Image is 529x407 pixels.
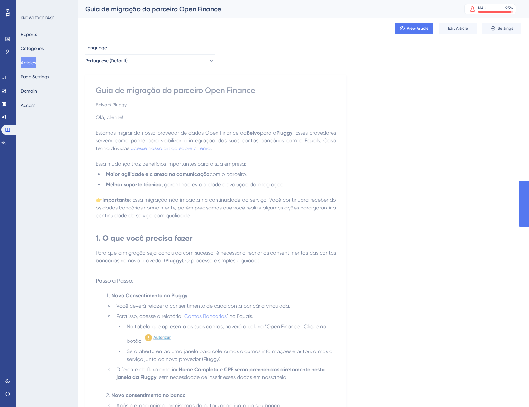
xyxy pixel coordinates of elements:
strong: Novo Consentimento na Pluggy [111,292,187,299]
span: Na tabela que apresenta as suas contas, haverá a coluna "Open Finance". Clique no botão [127,323,327,344]
strong: Novo consentimento no banco [111,392,186,398]
span: , garantindo estabilidade e evolução da integração. [162,181,285,188]
button: Settings [482,23,521,34]
a: acesse nosso artigo sobre o tema [131,145,211,151]
strong: Importante [102,197,130,203]
span: com o parceiro. [210,171,247,177]
strong: Pluggy [165,258,182,264]
span: Olá, cliente! [96,114,123,120]
span: Para que a migração seja concluída com sucesso, é necessário recriar os consentimentos das contas... [96,250,337,264]
button: Access [21,99,35,111]
span: Você deverá refazer o consentimento de cada conta bancária vinculada. [116,303,290,309]
span: Estamos migrando nosso provedor de dados Open Finance da [96,130,247,136]
span: Diferente do fluxo anterior, [116,366,179,372]
strong: Melhor suporte técnico [106,181,162,188]
button: Domain [21,85,37,97]
div: Guia de migração do parceiro Open Finance [85,5,448,14]
strong: Belvo [247,130,260,136]
strong: Maior agilidade e clareza na comunicação [106,171,210,177]
span: Essa mudança traz benefícios importantes para a sua empresa: [96,161,246,167]
span: " no Equals. [227,313,253,319]
div: Guia de migração do parceiro Open Finance [96,85,336,96]
button: Reports [21,28,37,40]
span: , sem necessidade de inserir esses dados em nossa tela. [156,374,288,380]
div: 95 % [505,5,513,11]
button: Categories [21,43,44,54]
button: View Article [395,23,433,34]
span: . Esses provedores servem como ponte para viabilizar a integração das suas contas bancárias com a... [96,130,337,151]
strong: 1. O que você precisa fazer [96,233,193,243]
div: MAU [478,5,486,11]
span: View Article [407,26,428,31]
span: Para isso, acesse o relatório " [116,313,184,319]
span: 👉 [96,197,102,203]
button: Articles [21,57,36,68]
a: Contas Bancárias [184,313,227,319]
span: Passo a Passo: [96,277,133,284]
span: Será aberto então uma janela para coletarmos algumas informações e autorizarmos o serviço junto a... [127,348,334,362]
button: Page Settings [21,71,49,83]
strong: Nome Completo e CPF serão preenchidos diretamente nesta janela da Pluggy [116,366,326,380]
span: para a [260,130,276,136]
span: : Essa migração não impacta na continuidade do serviço. Você continuará recebendo os dados bancár... [96,197,337,219]
span: Edit Article [448,26,468,31]
span: Portuguese (Default) [85,57,128,65]
div: KNOWLEDGE BASE [21,15,54,21]
iframe: UserGuiding AI Assistant Launcher [502,382,521,401]
span: Language [85,44,107,52]
button: Portuguese (Default) [85,54,215,67]
span: ). O processo é simples e guiado: [182,258,259,264]
span: . [211,145,212,151]
span: Settings [498,26,513,31]
div: Belvo → Pluggy [96,101,336,108]
button: Edit Article [439,23,477,34]
strong: Pluggy [276,130,292,136]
